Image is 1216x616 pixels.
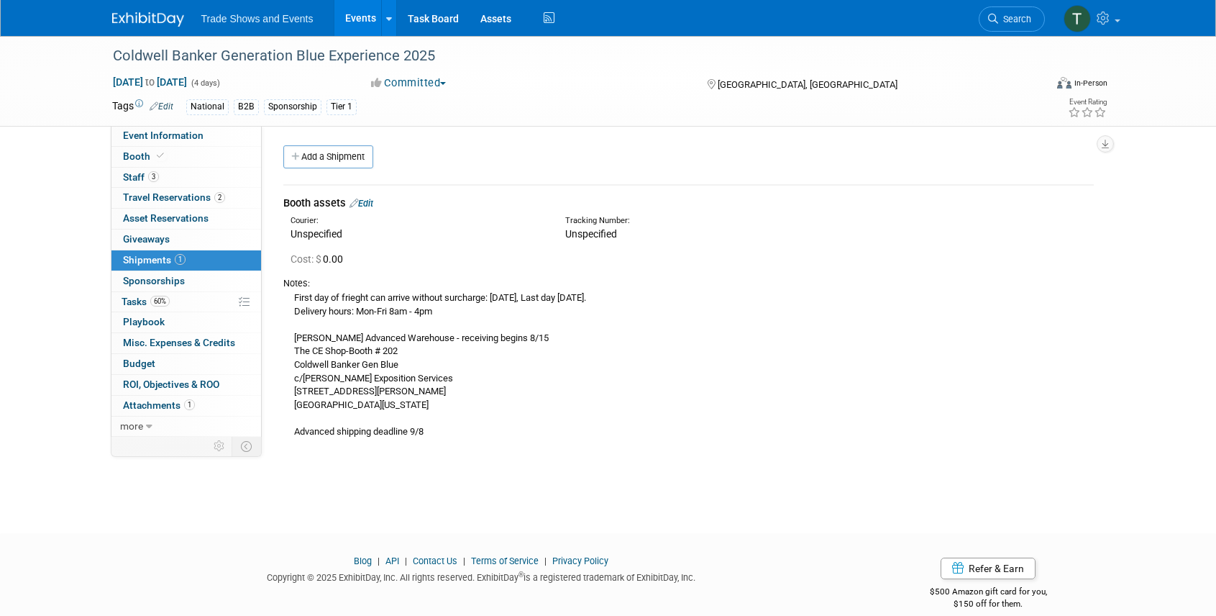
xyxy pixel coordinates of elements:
span: [GEOGRAPHIC_DATA], [GEOGRAPHIC_DATA] [718,79,897,90]
sup: ® [518,571,524,579]
a: Booth [111,147,261,167]
a: Event Information [111,126,261,146]
span: Cost: $ [291,253,323,265]
span: | [460,556,469,566]
img: Format-Inperson.png [1057,77,1071,89]
a: Asset Reservations [111,209,261,229]
div: Event Rating [1068,99,1107,106]
span: Event Information [123,130,204,141]
a: Terms of Service [471,556,539,566]
a: Edit [349,198,373,209]
a: Travel Reservations2 [111,188,261,208]
span: 2 [214,192,225,203]
span: ROI, Objectives & ROO [123,379,219,390]
div: In-Person [1074,78,1107,89]
div: $500 Amazon gift card for you, [872,576,1105,610]
a: Contact Us [413,556,457,566]
a: Refer & Earn [941,558,1036,579]
div: Tier 1 [326,99,357,114]
i: Booth reservation complete [157,152,164,160]
a: Misc. Expenses & Credits [111,333,261,353]
span: | [374,556,383,566]
span: Staff [123,171,159,183]
span: Shipments [123,254,186,266]
div: B2B [234,99,259,114]
div: $150 off for them. [872,598,1105,610]
span: (4 days) [190,78,220,88]
a: Giveaways [111,230,261,250]
a: API [385,556,399,566]
a: Sponsorships [111,271,261,291]
a: Budget [111,354,261,374]
img: Tiff Wagner [1064,5,1091,32]
div: Notes: [283,277,1094,290]
span: Travel Reservations [123,191,225,203]
a: ROI, Objectives & ROO [111,375,261,395]
span: Asset Reservations [123,212,209,224]
div: Coldwell Banker Generation Blue Experience 2025 [108,43,1023,69]
img: ExhibitDay [112,12,184,27]
span: 1 [175,254,186,265]
a: Tasks60% [111,292,261,312]
a: Playbook [111,312,261,332]
span: 3 [148,171,159,182]
div: National [186,99,229,114]
span: to [143,76,157,88]
span: 0.00 [291,253,349,265]
div: First day of frieght can arrive without surcharge: [DATE], Last day [DATE]. Delivery hours: Mon-F... [283,290,1094,439]
a: Attachments1 [111,396,261,416]
span: | [401,556,411,566]
div: Copyright © 2025 ExhibitDay, Inc. All rights reserved. ExhibitDay is a registered trademark of Ex... [112,568,851,584]
a: Search [979,6,1045,32]
span: | [541,556,550,566]
button: Committed [366,76,452,91]
div: Sponsorship [264,99,321,114]
a: Staff3 [111,168,261,188]
span: Giveaways [123,233,170,245]
span: Booth [123,150,167,162]
span: more [120,420,143,432]
span: Unspecified [565,228,617,240]
a: more [111,417,261,437]
a: Privacy Policy [552,556,608,566]
div: Courier: [291,215,544,227]
span: Trade Shows and Events [201,13,314,24]
span: Budget [123,358,155,369]
span: 1 [184,399,195,410]
a: Shipments1 [111,250,261,271]
span: Search [998,14,1031,24]
td: Tags [112,99,173,115]
a: Blog [354,556,372,566]
td: Personalize Event Tab Strip [207,437,232,456]
span: [DATE] [DATE] [112,76,188,89]
span: Tasks [122,296,170,307]
div: Event Format [960,75,1108,96]
td: Toggle Event Tabs [232,437,261,456]
a: Edit [150,101,173,112]
div: Unspecified [291,227,544,241]
span: Playbook [123,316,165,327]
span: 60% [150,296,170,307]
div: Booth assets [283,196,1094,211]
a: Add a Shipment [283,145,373,168]
span: Sponsorships [123,275,185,286]
div: Tracking Number: [565,215,887,227]
span: Misc. Expenses & Credits [123,337,235,348]
span: Attachments [123,399,195,411]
